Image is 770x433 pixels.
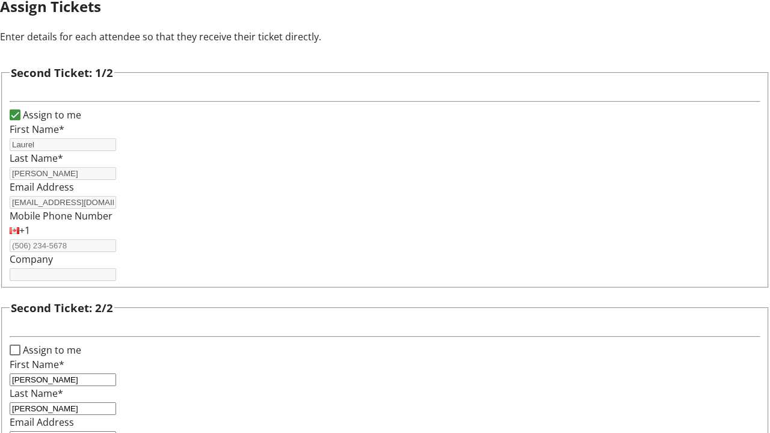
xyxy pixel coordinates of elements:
[10,387,63,400] label: Last Name*
[10,209,112,223] label: Mobile Phone Number
[10,123,64,136] label: First Name*
[20,108,81,122] label: Assign to me
[10,180,74,194] label: Email Address
[10,358,64,371] label: First Name*
[11,299,113,316] h3: Second Ticket: 2/2
[10,416,74,429] label: Email Address
[10,152,63,165] label: Last Name*
[20,343,81,357] label: Assign to me
[10,239,116,252] input: (506) 234-5678
[10,253,53,266] label: Company
[11,64,113,81] h3: Second Ticket: 1/2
